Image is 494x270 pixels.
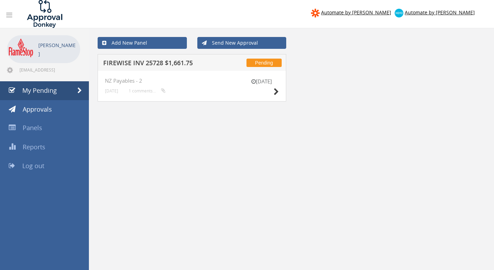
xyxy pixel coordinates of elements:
span: Approvals [23,105,52,113]
p: [PERSON_NAME] [38,41,77,58]
span: Log out [22,162,44,170]
a: Send New Approval [197,37,287,49]
span: My Pending [22,86,57,95]
span: Pending [246,59,282,67]
span: Automate by [PERSON_NAME] [405,9,475,16]
small: 1 comments... [129,88,166,93]
span: Automate by [PERSON_NAME] [321,9,391,16]
h5: FIREWISE INV 25728 $1,661.75 [103,60,227,68]
small: [DATE] [105,88,118,93]
span: Reports [23,143,45,151]
span: [EMAIL_ADDRESS][DOMAIN_NAME] [20,67,79,73]
a: Add New Panel [98,37,187,49]
img: xero-logo.png [395,9,403,17]
h4: NZ Payables - 2 [105,78,279,84]
small: [DATE] [244,78,279,85]
span: Panels [23,123,42,132]
img: zapier-logomark.png [311,9,320,17]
